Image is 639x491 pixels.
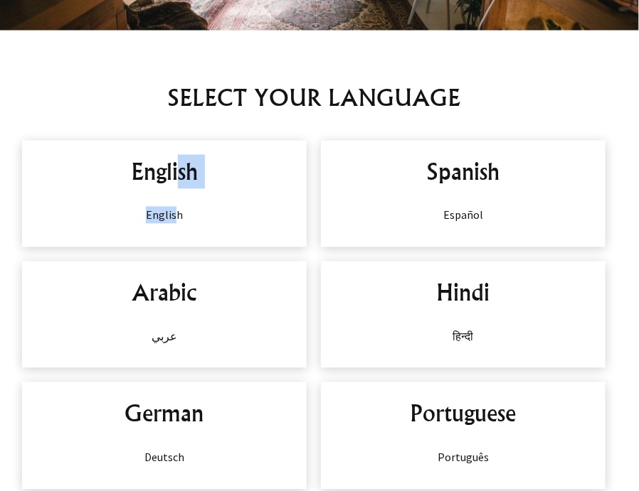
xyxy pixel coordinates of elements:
h2: German [36,396,292,431]
p: عربي [36,328,292,345]
h2: Spanish [335,155,591,189]
p: English [36,207,292,224]
h2: Hindi [335,276,591,310]
p: हिन्दी [335,328,591,345]
p: Español [335,207,591,224]
p: Deutsch [36,449,292,466]
h2: Arabic [36,276,292,310]
p: Português [335,449,591,466]
h2: English [36,155,292,189]
h2: Portuguese [335,396,591,431]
